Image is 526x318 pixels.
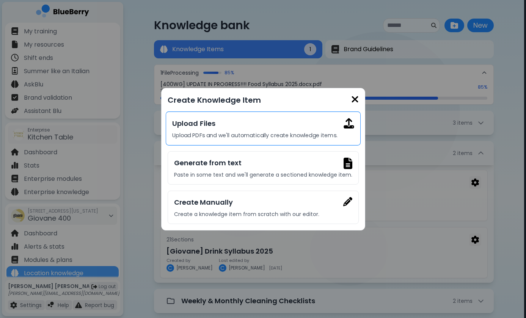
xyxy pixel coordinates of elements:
[174,158,352,168] h3: Generate from text
[344,118,354,128] img: Upload file
[343,197,352,206] img: Create manually
[174,171,352,178] p: Paste in some text and we'll generate a sectioned knowledge item.
[172,132,354,139] p: Upload PDFs and we'll automatically create knowledge items.
[174,211,352,218] p: Create a knowledge item from scratch with our editor.
[168,94,359,106] p: Create Knowledge Item
[351,94,359,105] img: close icon
[172,118,354,129] h3: Upload Files
[344,158,352,169] img: Upload file
[174,197,352,208] h3: Create Manually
